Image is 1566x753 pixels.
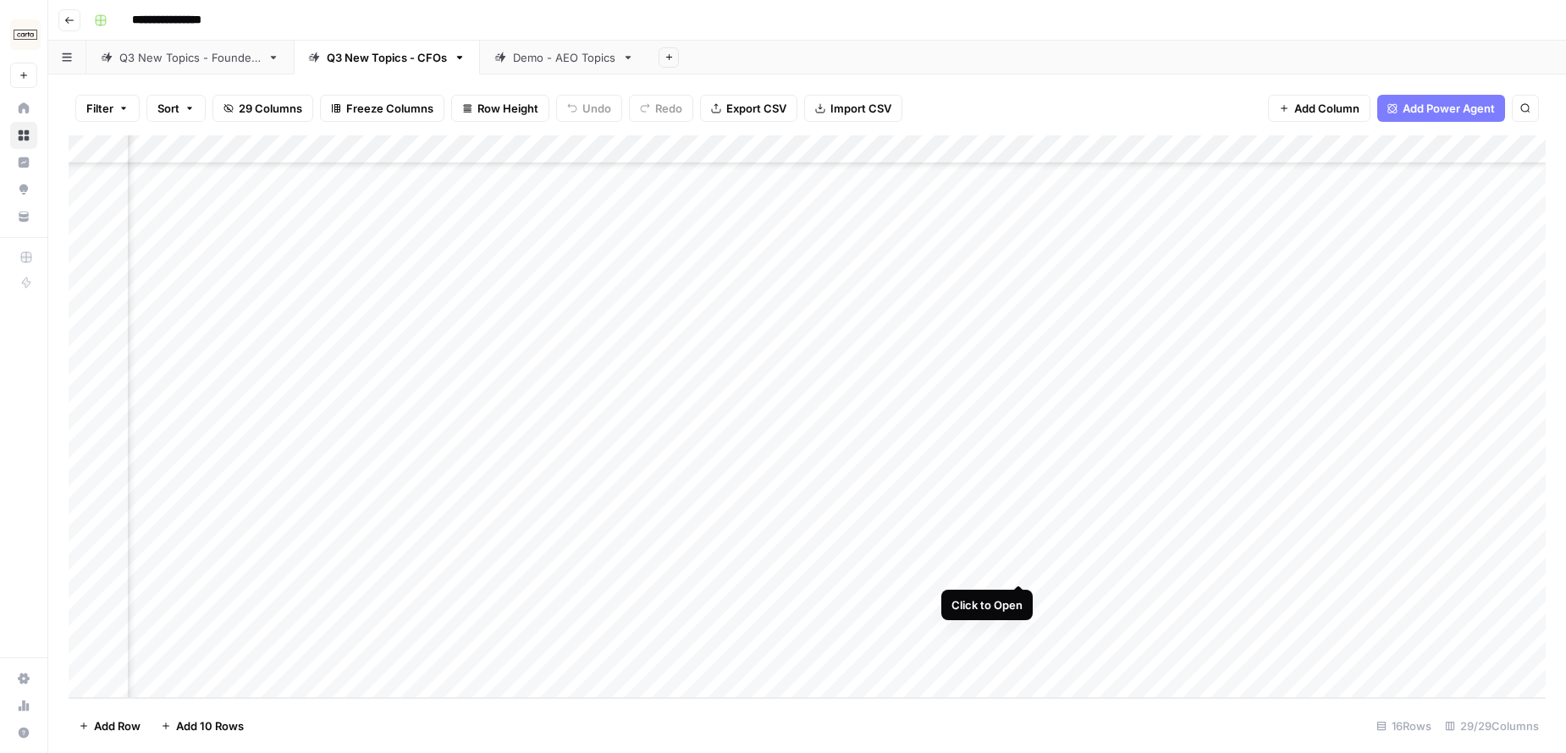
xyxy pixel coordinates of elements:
span: Add Column [1294,100,1359,117]
button: Help + Support [10,719,37,746]
img: Carta Logo [10,19,41,50]
span: Filter [86,100,113,117]
span: 29 Columns [239,100,302,117]
div: 29/29 Columns [1438,712,1546,739]
button: Workspace: Carta [10,14,37,56]
button: Add Row [69,712,151,739]
a: Q3 New Topics - Founders [86,41,294,74]
a: Opportunities [10,176,37,203]
span: Freeze Columns [346,100,433,117]
button: 29 Columns [212,95,313,122]
span: Import CSV [830,100,891,117]
span: Add Row [94,717,141,734]
div: 16 Rows [1370,712,1438,739]
a: Home [10,95,37,122]
div: Q3 New Topics - Founders [119,49,261,66]
button: Export CSV [700,95,797,122]
button: Freeze Columns [320,95,444,122]
span: Sort [157,100,179,117]
button: Row Height [451,95,549,122]
a: Q3 New Topics - CFOs [294,41,480,74]
span: Undo [582,100,611,117]
button: Undo [556,95,622,122]
span: Redo [655,100,682,117]
button: Redo [629,95,693,122]
span: Export CSV [726,100,786,117]
a: Settings [10,665,37,692]
span: Add Power Agent [1403,100,1495,117]
button: Sort [146,95,206,122]
a: Your Data [10,203,37,230]
div: Demo - AEO Topics [513,49,615,66]
a: Usage [10,692,37,719]
div: Q3 New Topics - CFOs [327,49,447,66]
a: Browse [10,122,37,149]
a: Insights [10,149,37,176]
a: Demo - AEO Topics [480,41,648,74]
button: Import CSV [804,95,902,122]
button: Filter [75,95,140,122]
button: Add 10 Rows [151,712,254,739]
button: Add Column [1268,95,1370,122]
div: Click to Open [951,596,1023,613]
span: Row Height [477,100,538,117]
span: Add 10 Rows [176,717,244,734]
button: Add Power Agent [1377,95,1505,122]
